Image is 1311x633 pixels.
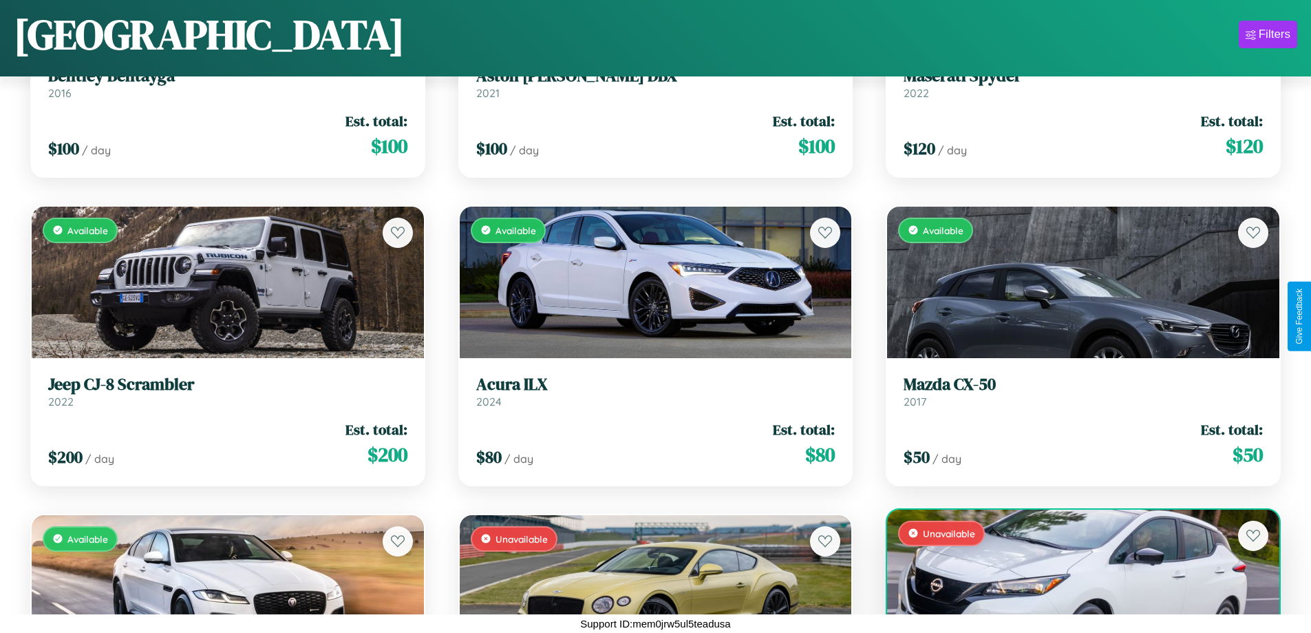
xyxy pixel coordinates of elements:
a: Mazda CX-502017 [904,375,1263,408]
span: Available [923,225,963,236]
p: Support ID: mem0jrw5ul5teadusa [580,614,730,633]
h3: Maserati Spyder [904,66,1263,86]
span: $ 120 [904,137,935,160]
h3: Bentley Bentayga [48,66,407,86]
span: $ 100 [476,137,507,160]
span: 2017 [904,395,926,408]
span: Est. total: [773,419,835,439]
span: 2022 [48,395,74,408]
h3: Aston [PERSON_NAME] DBX [476,66,835,86]
span: / day [510,143,539,157]
span: / day [85,452,114,466]
span: Unavailable [495,533,548,545]
span: $ 100 [48,137,79,160]
span: 2024 [476,395,502,408]
span: $ 100 [798,132,835,160]
div: Filters [1259,28,1290,41]
h3: Acura ILX [476,375,835,395]
span: / day [932,452,961,466]
h3: Jeep CJ-8 Scrambler [48,375,407,395]
a: Maserati Spyder2022 [904,66,1263,100]
span: Est. total: [773,111,835,131]
span: Available [67,225,108,236]
span: Available [67,533,108,545]
span: 2016 [48,86,72,100]
span: Available [495,225,536,236]
span: Unavailable [923,528,975,539]
span: $ 200 [48,446,83,468]
a: Aston [PERSON_NAME] DBX2021 [476,66,835,100]
a: Acura ILX2024 [476,375,835,408]
span: 2021 [476,86,500,100]
span: / day [82,143,111,157]
h3: Mazda CX-50 [904,375,1263,395]
span: $ 50 [904,446,930,468]
span: $ 100 [371,132,407,160]
span: $ 80 [476,446,502,468]
h1: [GEOGRAPHIC_DATA] [14,6,405,63]
span: Est. total: [1201,419,1263,439]
span: $ 50 [1233,441,1263,468]
span: Est. total: [1201,111,1263,131]
span: 2022 [904,86,929,100]
span: / day [938,143,967,157]
span: $ 200 [367,441,407,468]
div: Give Feedback [1294,289,1304,344]
button: Filters [1239,21,1297,48]
span: / day [504,452,533,466]
a: Jeep CJ-8 Scrambler2022 [48,375,407,408]
span: $ 80 [805,441,835,468]
span: $ 120 [1226,132,1263,160]
span: Est. total: [345,419,407,439]
a: Bentley Bentayga2016 [48,66,407,100]
span: Est. total: [345,111,407,131]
